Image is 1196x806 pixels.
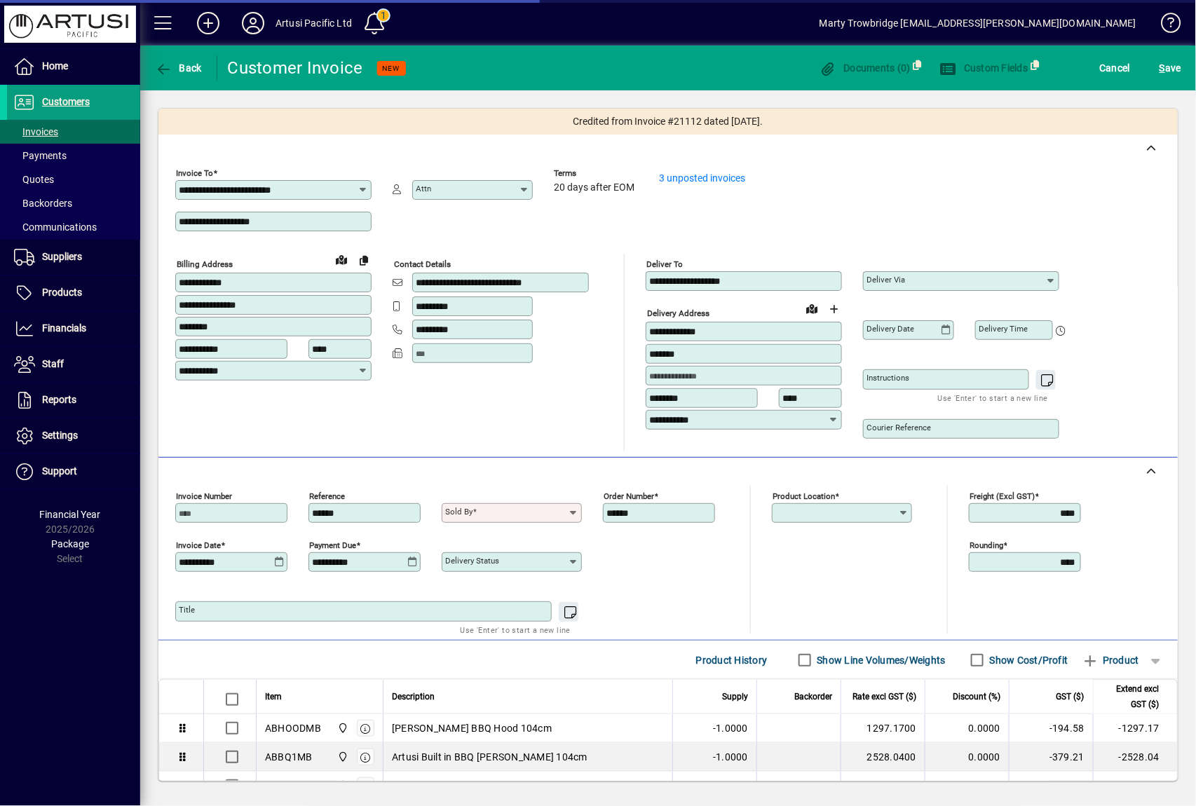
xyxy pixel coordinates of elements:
[186,11,231,36] button: Add
[461,622,571,638] mat-hint: Use 'Enter' to start a new line
[713,779,748,793] span: -1.0000
[51,538,89,549] span: Package
[925,743,1009,772] td: 0.0000
[14,150,67,161] span: Payments
[1093,743,1177,772] td: -2528.04
[815,653,946,667] label: Show Line Volumes/Weights
[867,423,931,432] mat-label: Courier Reference
[1075,648,1146,673] button: Product
[7,144,140,168] a: Payments
[691,648,773,673] button: Product History
[970,491,1035,501] mat-label: Freight (excl GST)
[696,649,768,671] span: Product History
[816,55,914,81] button: Documents (0)
[1009,714,1093,743] td: -194.58
[42,251,82,262] span: Suppliers
[14,221,97,233] span: Communications
[937,55,1032,81] button: Custom Fields
[231,11,276,36] button: Profile
[309,540,356,550] mat-label: Payment due
[42,322,86,334] span: Financials
[953,689,1000,704] span: Discount (%)
[820,12,1136,34] div: Marty Trowbridge [EMAIL_ADDRESS][PERSON_NAME][DOMAIN_NAME]
[850,750,916,764] div: 2528.0400
[1082,649,1139,671] span: Product
[353,249,375,271] button: Copy to Delivery address
[573,114,763,129] span: Credited from Invoice #21112 dated [DATE].
[1160,62,1165,74] span: S
[646,259,683,269] mat-label: Deliver To
[1150,3,1178,48] a: Knowledge Base
[823,298,845,320] button: Choose address
[1100,57,1131,79] span: Cancel
[265,779,306,793] div: ABHOOD
[330,248,353,271] a: View on map
[334,749,350,765] span: Main Warehouse
[1102,681,1160,712] span: Extend excl GST ($)
[938,390,1048,406] mat-hint: Use 'Enter' to start a new line
[7,191,140,215] a: Backorders
[1093,714,1177,743] td: -1297.17
[42,358,64,369] span: Staff
[7,347,140,382] a: Staff
[794,689,832,704] span: Backorder
[179,605,195,615] mat-label: Title
[1093,772,1177,800] td: -1240.65
[554,182,634,193] span: 20 days after EOM
[42,430,78,441] span: Settings
[140,55,217,81] app-page-header-button: Back
[987,653,1068,667] label: Show Cost/Profit
[228,57,363,79] div: Customer Invoice
[852,689,916,704] span: Rate excl GST ($)
[42,287,82,298] span: Products
[7,120,140,144] a: Invoices
[14,126,58,137] span: Invoices
[7,454,140,489] a: Support
[604,491,654,501] mat-label: Order number
[445,507,473,517] mat-label: Sold by
[713,750,748,764] span: -1.0000
[445,556,499,566] mat-label: Delivery status
[42,394,76,405] span: Reports
[801,297,823,320] a: View on map
[1009,772,1093,800] td: -186.10
[7,215,140,239] a: Communications
[151,55,205,81] button: Back
[176,491,232,501] mat-label: Invoice number
[392,750,587,764] span: Artusi Built in BBQ [PERSON_NAME] 104cm
[7,418,140,453] a: Settings
[309,491,345,501] mat-label: Reference
[1009,743,1093,772] td: -379.21
[659,172,745,184] a: 3 unposted invoices
[820,62,911,74] span: Documents (0)
[1056,689,1085,704] span: GST ($)
[554,169,638,178] span: Terms
[14,174,54,185] span: Quotes
[334,778,350,793] span: Main Warehouse
[392,721,552,735] span: [PERSON_NAME] BBQ Hood 104cm
[7,311,140,346] a: Financials
[334,720,350,736] span: Main Warehouse
[1156,55,1185,81] button: Save
[265,750,313,764] div: ABBQ1MB
[7,275,140,310] a: Products
[176,168,213,178] mat-label: Invoice To
[867,275,905,285] mat-label: Deliver via
[940,62,1028,74] span: Custom Fields
[416,184,431,193] mat-label: Attn
[392,779,529,793] span: Artusi Black BBQ Hood 104cm
[42,465,77,477] span: Support
[713,721,748,735] span: -1.0000
[1096,55,1134,81] button: Cancel
[979,324,1028,334] mat-label: Delivery time
[14,198,72,209] span: Backorders
[867,373,909,383] mat-label: Instructions
[176,540,221,550] mat-label: Invoice date
[7,49,140,84] a: Home
[265,689,282,704] span: Item
[40,509,101,520] span: Financial Year
[722,689,748,704] span: Supply
[155,62,202,74] span: Back
[867,324,914,334] mat-label: Delivery date
[970,540,1003,550] mat-label: Rounding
